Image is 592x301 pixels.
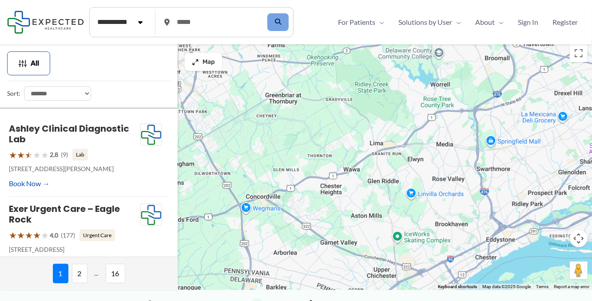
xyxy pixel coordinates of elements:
span: Menu Toggle [375,16,384,29]
a: Report a map error [554,284,589,289]
span: All [31,60,39,66]
span: Menu Toggle [452,16,461,29]
a: Ashley Clinical Diagnostic Lab [9,122,129,145]
button: Map camera controls [570,230,588,247]
span: Solutions by User [398,16,452,29]
button: Keyboard shortcuts [438,284,477,290]
img: Expected Healthcare Logo [140,204,162,226]
span: ★ [25,227,33,243]
span: 16 [106,264,125,283]
span: Map data ©2025 Google [482,284,531,289]
span: 1 [53,264,68,283]
a: Solutions by UserMenu Toggle [391,16,468,29]
span: (177) [61,230,75,241]
span: Register [552,16,578,29]
span: ★ [17,227,25,243]
a: AboutMenu Toggle [468,16,511,29]
span: ★ [25,147,33,163]
button: All [7,51,50,75]
p: [STREET_ADDRESS][PERSON_NAME] [9,163,140,175]
span: ★ [33,147,41,163]
button: Map [185,53,222,71]
span: ★ [33,227,41,243]
span: About [475,16,495,29]
a: Sign In [511,16,545,29]
img: Expected Healthcare Logo [140,124,162,146]
span: 2 [72,264,87,283]
span: (9) [61,149,68,160]
button: Drag Pegman onto the map to open Street View [570,262,588,279]
span: For Patients [338,16,375,29]
span: ★ [41,227,49,243]
img: Maximize [192,59,199,66]
img: Expected Healthcare Logo - side, dark font, small [7,11,84,33]
span: ... [91,264,102,283]
span: ★ [9,227,17,243]
button: Toggle fullscreen view [570,44,588,62]
span: 4.0 [50,230,58,241]
p: [STREET_ADDRESS] [9,244,140,255]
label: Sort: [7,88,20,99]
span: ★ [17,147,25,163]
a: For PatientsMenu Toggle [331,16,391,29]
img: Filter [18,59,27,68]
span: Sign In [518,16,538,29]
span: 2.8 [50,149,58,160]
a: Exer Urgent Care – Eagle Rock [9,203,120,226]
span: ★ [9,147,17,163]
span: Menu Toggle [495,16,504,29]
a: Register [545,16,585,29]
a: Terms (opens in new tab) [536,284,548,289]
span: Lab [72,149,88,160]
span: Urgent Care [79,230,115,241]
span: ★ [41,147,49,163]
span: Map [203,59,215,66]
a: Book Now [9,177,50,190]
